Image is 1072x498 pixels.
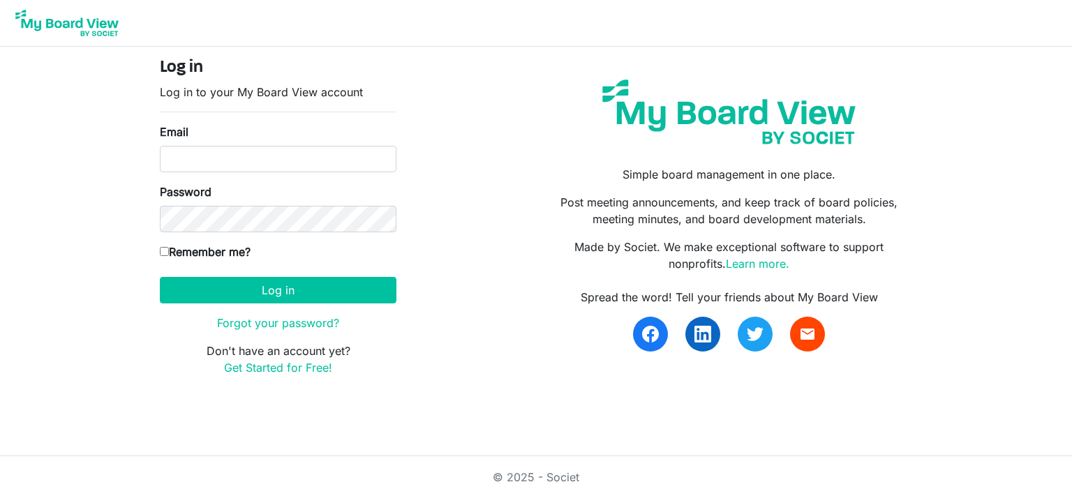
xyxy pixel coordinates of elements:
[546,166,912,183] p: Simple board management in one place.
[160,84,396,100] p: Log in to your My Board View account
[160,342,396,376] p: Don't have an account yet?
[726,257,789,271] a: Learn more.
[160,247,169,256] input: Remember me?
[546,289,912,305] div: Spread the word! Tell your friends about My Board View
[694,326,711,342] img: linkedin.svg
[160,123,188,140] label: Email
[11,6,123,40] img: My Board View Logo
[790,317,825,352] a: email
[493,470,579,484] a: © 2025 - Societ
[160,58,396,78] h4: Log in
[224,361,332,375] a: Get Started for Free!
[160,243,251,260] label: Remember me?
[160,183,211,200] label: Password
[799,326,816,342] span: email
[546,239,912,272] p: Made by Societ. We make exceptional software to support nonprofits.
[592,69,866,155] img: my-board-view-societ.svg
[642,326,659,342] img: facebook.svg
[546,194,912,227] p: Post meeting announcements, and keep track of board policies, meeting minutes, and board developm...
[217,316,339,330] a: Forgot your password?
[160,277,396,303] button: Log in
[747,326,764,342] img: twitter.svg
